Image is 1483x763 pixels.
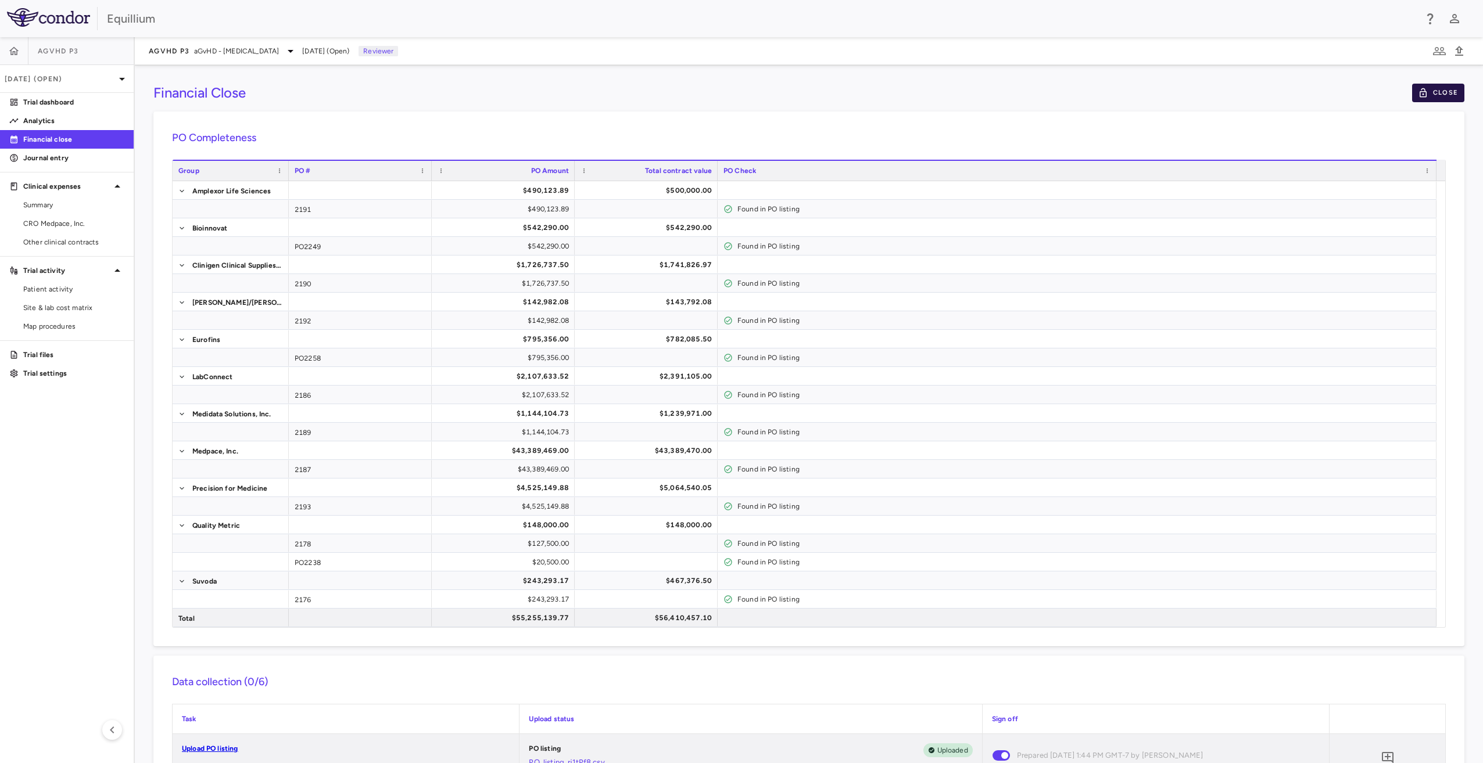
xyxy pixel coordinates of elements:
[442,367,569,386] div: $2,107,633.52
[585,181,712,200] div: $500,000.00
[172,130,1446,146] h6: PO Completeness
[23,303,124,313] span: Site & lab cost matrix
[192,572,217,591] span: Suvoda
[992,714,1320,724] p: Sign off
[442,237,569,255] div: $542,290.00
[737,460,1431,478] div: Found in PO listing
[7,8,90,27] img: logo-full-SnFGN8VE.png
[442,571,569,590] div: $243,293.17
[23,265,110,276] p: Trial activity
[442,534,569,553] div: $127,500.00
[23,284,124,294] span: Patient activity
[192,479,267,498] span: Precision for Medicine
[23,181,110,192] p: Clinical expenses
[442,293,569,311] div: $142,982.08
[23,321,124,332] span: Map procedures
[182,744,238,753] a: Upload PO listing
[194,46,279,56] span: aGvHD - [MEDICAL_DATA]
[107,10,1416,27] div: Equillium
[192,330,220,349] span: Eurofins
[442,609,569,627] div: $55,255,139.77
[289,237,432,255] div: PO2249
[585,478,712,497] div: $5,064,540.05
[585,330,712,348] div: $782,085.50
[359,46,398,56] p: Reviewer
[442,441,569,460] div: $43,389,469.00
[192,368,233,386] span: LabConnect
[289,534,432,552] div: 2178
[737,497,1431,516] div: Found in PO listing
[23,116,124,126] p: Analytics
[289,348,432,366] div: PO2258
[737,200,1431,218] div: Found in PO listing
[289,590,432,608] div: 2176
[723,167,756,175] span: PO Check
[192,293,282,312] span: [PERSON_NAME]/[PERSON_NAME]
[585,255,712,274] div: $1,741,826.97
[178,609,195,628] span: Total
[289,274,432,292] div: 2190
[737,423,1431,441] div: Found in PO listing
[737,237,1431,255] div: Found in PO listing
[192,219,228,237] span: Bioinnovat
[153,84,246,102] h3: Financial Close
[442,497,569,516] div: $4,525,149.88
[192,182,271,200] span: Amplexor Life Sciences
[442,200,569,218] div: $490,123.89
[933,745,973,755] span: Uploaded
[442,460,569,478] div: $43,389,469.00
[23,237,124,247] span: Other clinical contracts
[289,311,432,329] div: 2192
[295,167,311,175] span: PO #
[149,46,189,56] span: aGVHD P3
[529,743,561,757] p: PO listing
[5,74,115,84] p: [DATE] (Open)
[585,609,712,627] div: $56,410,457.10
[302,46,349,56] span: [DATE] (Open)
[442,423,569,441] div: $1,144,104.73
[289,553,432,571] div: PO2238
[289,423,432,441] div: 2189
[585,404,712,423] div: $1,239,971.00
[442,516,569,534] div: $148,000.00
[182,714,510,724] p: Task
[192,256,282,275] span: Clinigen Clinical Supplies Management Inc.
[737,386,1431,404] div: Found in PO listing
[442,553,569,571] div: $20,500.00
[442,181,569,200] div: $490,123.89
[192,442,238,460] span: Medpace, Inc.
[585,441,712,460] div: $43,389,470.00
[442,348,569,367] div: $795,356.00
[1412,84,1464,102] button: Close
[23,218,124,229] span: CRO Medpace, Inc.
[737,534,1431,553] div: Found in PO listing
[737,348,1431,367] div: Found in PO listing
[23,134,124,145] p: Financial close
[442,404,569,423] div: $1,144,104.73
[585,367,712,386] div: $2,391,105.00
[23,350,124,360] p: Trial files
[442,274,569,293] div: $1,726,737.50
[585,516,712,534] div: $148,000.00
[442,311,569,330] div: $142,982.08
[442,386,569,404] div: $2,107,633.52
[585,293,712,311] div: $143,792.08
[172,674,1446,690] h6: Data collection (0/6)
[23,153,124,163] p: Journal entry
[737,274,1431,293] div: Found in PO listing
[23,368,124,379] p: Trial settings
[442,255,569,274] div: $1,726,737.50
[442,218,569,237] div: $542,290.00
[178,167,199,175] span: Group
[289,460,432,478] div: 2187
[585,218,712,237] div: $542,290.00
[23,97,124,107] p: Trial dashboard
[289,386,432,404] div: 2186
[442,590,569,609] div: $243,293.17
[23,200,124,210] span: Summary
[192,405,271,423] span: Medidata Solutions, Inc.
[38,46,78,56] span: aGVHD P3
[531,167,569,175] span: PO Amount
[289,497,432,515] div: 2193
[737,590,1431,609] div: Found in PO listing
